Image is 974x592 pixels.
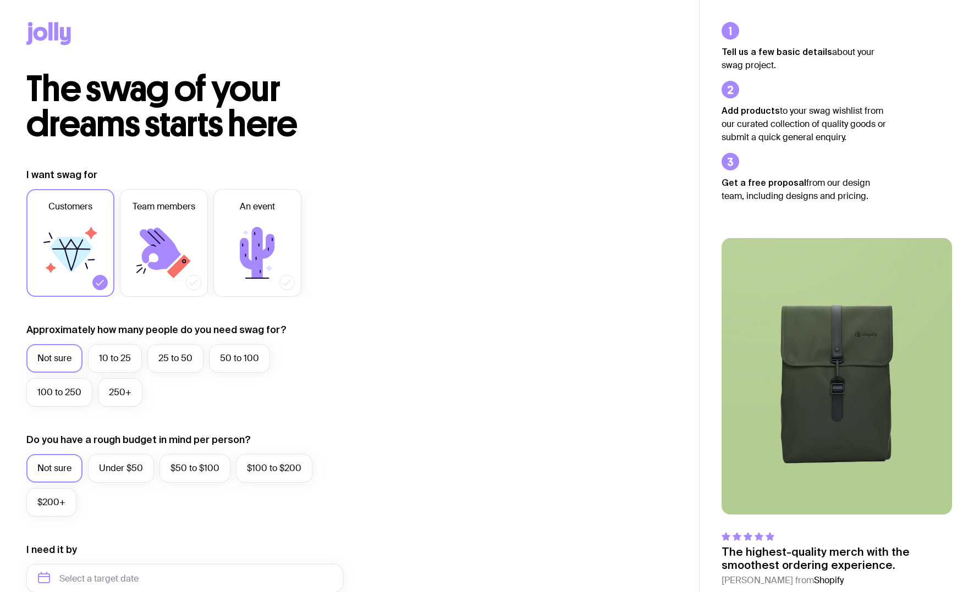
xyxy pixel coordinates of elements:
[236,454,312,483] label: $100 to $200
[814,574,844,586] span: Shopify
[722,176,887,203] p: from our design team, including designs and pricing.
[26,454,82,483] label: Not sure
[722,47,832,57] strong: Tell us a few basic details
[26,433,251,446] label: Do you have a rough budget in mind per person?
[26,378,92,407] label: 100 to 250
[159,454,230,483] label: $50 to $100
[147,344,203,373] label: 25 to 50
[722,545,952,572] p: The highest-quality merch with the smoothest ordering experience.
[26,344,82,373] label: Not sure
[26,67,298,146] span: The swag of your dreams starts here
[722,104,887,144] p: to your swag wishlist from our curated collection of quality goods or submit a quick general enqu...
[722,45,887,72] p: about your swag project.
[26,543,77,556] label: I need it by
[26,323,287,336] label: Approximately how many people do you need swag for?
[133,200,195,213] span: Team members
[722,574,952,587] cite: [PERSON_NAME] from
[98,378,142,407] label: 250+
[88,454,154,483] label: Under $50
[722,106,780,115] strong: Add products
[209,344,270,373] label: 50 to 100
[26,488,76,517] label: $200+
[240,200,275,213] span: An event
[48,200,92,213] span: Customers
[88,344,142,373] label: 10 to 25
[722,178,806,187] strong: Get a free proposal
[26,168,97,181] label: I want swag for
